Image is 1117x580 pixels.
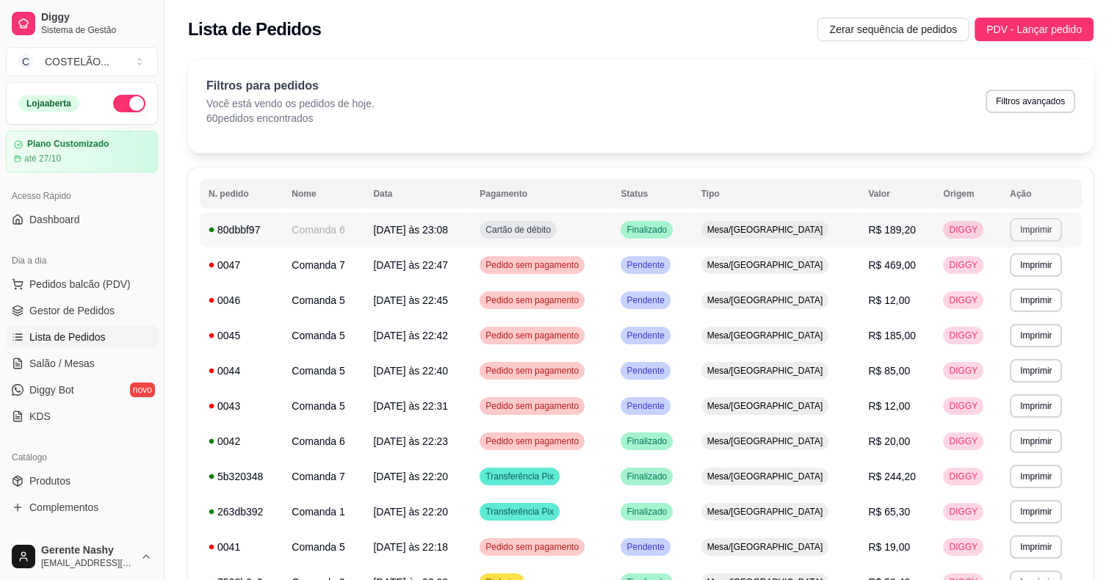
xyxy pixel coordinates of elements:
span: [EMAIL_ADDRESS][DOMAIN_NAME] [41,557,134,569]
span: [DATE] às 23:08 [373,224,448,236]
span: Mesa/[GEOGRAPHIC_DATA] [704,541,826,553]
span: Diggy Bot [29,383,74,397]
button: Imprimir [1010,535,1062,559]
span: Mesa/[GEOGRAPHIC_DATA] [704,365,826,377]
div: Catálogo [6,446,158,469]
span: DIGGY [946,330,980,341]
div: 263db392 [209,504,274,519]
a: Lista de Pedidos [6,325,158,349]
span: Finalizado [623,506,670,518]
button: Imprimir [1010,359,1062,383]
span: DIGGY [946,541,980,553]
span: Mesa/[GEOGRAPHIC_DATA] [704,471,826,482]
div: 0044 [209,363,274,378]
a: Gestor de Pedidos [6,299,158,322]
a: Complementos [6,496,158,519]
span: [DATE] às 22:47 [373,259,448,271]
span: Mesa/[GEOGRAPHIC_DATA] [704,294,826,306]
span: Mesa/[GEOGRAPHIC_DATA] [704,400,826,412]
div: Loja aberta [18,95,79,112]
span: Complementos [29,500,98,515]
th: Nome [283,179,364,209]
a: KDS [6,405,158,428]
span: DIGGY [946,435,980,447]
td: Comanda 5 [283,353,364,388]
button: Imprimir [1010,429,1062,453]
span: Dashboard [29,212,80,227]
span: Pedido sem pagamento [482,400,582,412]
span: PDV - Lançar pedido [986,21,1082,37]
span: Transferência Pix [482,471,557,482]
div: COSTELÃO ... [45,54,109,69]
p: Filtros para pedidos [206,77,375,95]
th: Data [364,179,471,209]
span: R$ 12,00 [868,400,910,412]
h2: Lista de Pedidos [188,18,321,41]
span: R$ 185,00 [868,330,916,341]
span: Lista de Pedidos [29,330,106,344]
button: Imprimir [1010,253,1062,277]
div: 0045 [209,328,274,343]
span: KDS [29,409,51,424]
p: Você está vendo os pedidos de hoje. [206,96,375,111]
span: Pendente [623,400,667,412]
a: Dashboard [6,208,158,231]
button: Pedidos balcão (PDV) [6,272,158,296]
span: Pedido sem pagamento [482,294,582,306]
th: Valor [859,179,934,209]
a: Diggy Botnovo [6,378,158,402]
span: Pedido sem pagamento [482,541,582,553]
span: DIGGY [946,224,980,236]
td: Comanda 5 [283,388,364,424]
span: Pendente [623,294,667,306]
a: Salão / Mesas [6,352,158,375]
div: Dia a dia [6,249,158,272]
td: Comanda 7 [283,459,364,494]
th: Ação [1001,179,1082,209]
button: Imprimir [1010,324,1062,347]
div: 5b320348 [209,469,274,484]
span: Finalizado [623,435,670,447]
span: R$ 20,00 [868,435,910,447]
span: Pedidos balcão (PDV) [29,277,131,291]
div: 80dbbf97 [209,222,274,237]
span: Salão / Mesas [29,356,95,371]
span: Cartão de débito [482,224,554,236]
span: DIGGY [946,259,980,271]
span: R$ 469,00 [868,259,916,271]
span: [DATE] às 22:20 [373,471,448,482]
span: Produtos [29,474,71,488]
td: Comanda 5 [283,318,364,353]
a: Plano Customizadoaté 27/10 [6,131,158,173]
span: Finalizado [623,471,670,482]
span: DIGGY [946,506,980,518]
th: Pagamento [471,179,612,209]
button: Select a team [6,47,158,76]
span: [DATE] às 22:23 [373,435,448,447]
a: DiggySistema de Gestão [6,6,158,41]
span: Mesa/[GEOGRAPHIC_DATA] [704,330,826,341]
span: Pedido sem pagamento [482,365,582,377]
button: Filtros avançados [986,90,1075,113]
button: Gerente Nashy[EMAIL_ADDRESS][DOMAIN_NAME] [6,539,158,574]
span: Mesa/[GEOGRAPHIC_DATA] [704,506,826,518]
th: Tipo [693,179,860,209]
span: Pedido sem pagamento [482,330,582,341]
article: Plano Customizado [27,139,109,150]
div: 0043 [209,399,274,413]
span: DIGGY [946,294,980,306]
div: 0046 [209,293,274,308]
button: Zerar sequência de pedidos [817,18,969,41]
span: [DATE] às 22:40 [373,365,448,377]
th: Origem [934,179,1001,209]
span: DIGGY [946,365,980,377]
span: [DATE] às 22:31 [373,400,448,412]
span: DIGGY [946,400,980,412]
button: Imprimir [1010,500,1062,523]
td: Comanda 6 [283,424,364,459]
span: Pendente [623,541,667,553]
span: [DATE] às 22:42 [373,330,448,341]
span: R$ 12,00 [868,294,910,306]
td: Comanda 5 [283,283,364,318]
span: Gerente Nashy [41,544,134,557]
